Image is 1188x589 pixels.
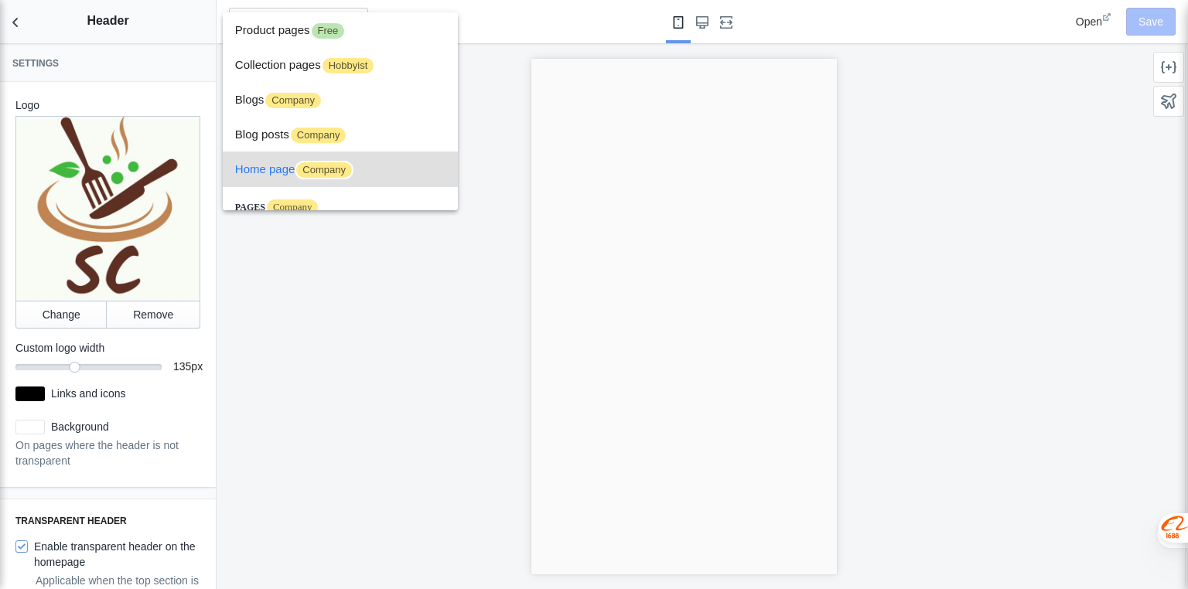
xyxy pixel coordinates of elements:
span: Company [295,161,353,179]
span: Company [264,91,323,110]
span: Blog posts [235,117,446,152]
span: Hobbyist [321,56,376,75]
span: Company [265,198,320,216]
span: Pages [235,202,320,213]
span: Free [310,22,346,40]
span: Collection pages [235,47,446,82]
span: Product pages [235,12,446,47]
span: Home page [235,152,446,186]
span: Blogs [235,82,446,117]
span: Company [289,126,348,145]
